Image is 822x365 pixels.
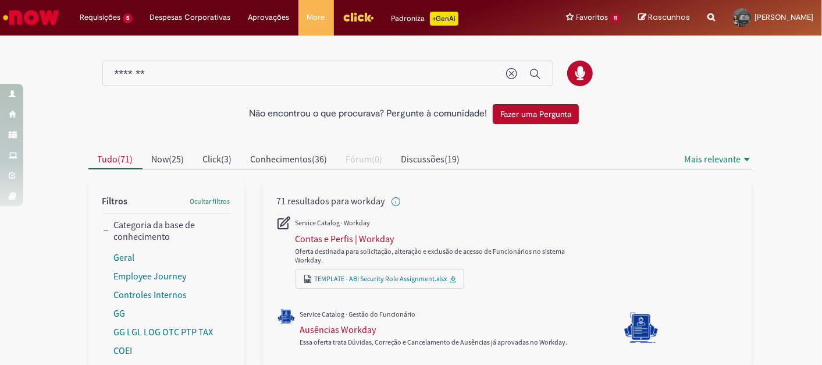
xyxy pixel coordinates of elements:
[307,12,325,23] span: More
[248,12,290,23] span: Aprovações
[1,6,61,29] img: ServiceNow
[576,12,608,23] span: Favoritos
[123,13,133,23] span: 5
[493,104,579,124] button: Fazer uma Pergunta
[648,12,690,23] span: Rascunhos
[249,109,487,119] h2: Não encontrou o que procurava? Pergunte à comunidade!
[343,8,374,26] img: click_logo_yellow_360x200.png
[80,12,120,23] span: Requisições
[150,12,231,23] span: Despesas Corporativas
[392,12,458,26] div: Padroniza
[430,12,458,26] p: +GenAi
[610,13,621,23] span: 11
[755,12,813,22] span: [PERSON_NAME]
[638,12,690,23] a: Rascunhos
